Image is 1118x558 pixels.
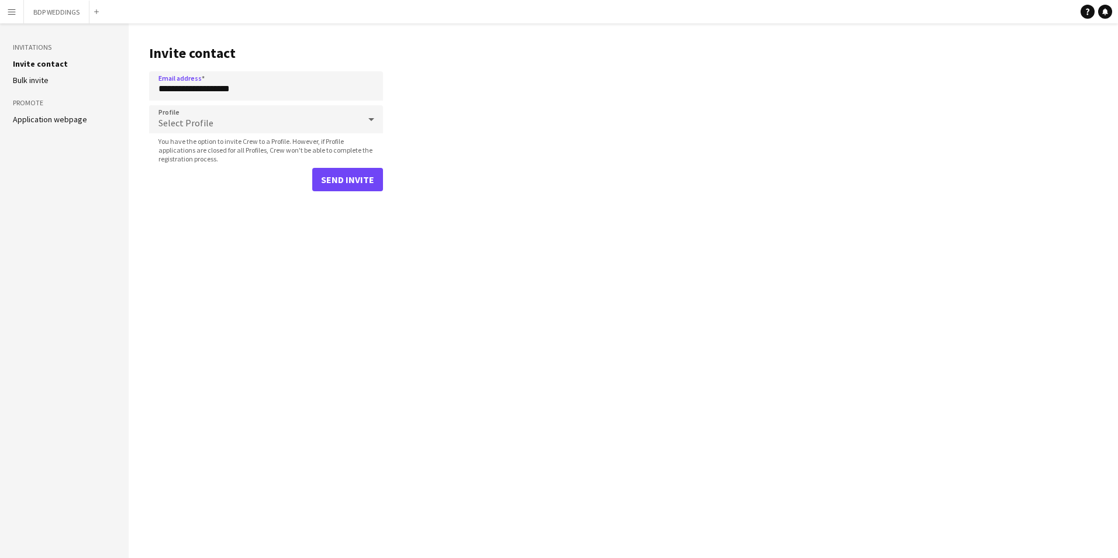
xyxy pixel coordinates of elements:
button: BDP WEDDINGS [24,1,89,23]
span: Select Profile [158,117,213,129]
span: You have the option to invite Crew to a Profile. However, if Profile applications are closed for ... [149,137,383,163]
h3: Promote [13,98,116,108]
a: Invite contact [13,58,68,69]
a: Bulk invite [13,75,49,85]
a: Application webpage [13,114,87,125]
button: Send invite [312,168,383,191]
h1: Invite contact [149,44,383,62]
h3: Invitations [13,42,116,53]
